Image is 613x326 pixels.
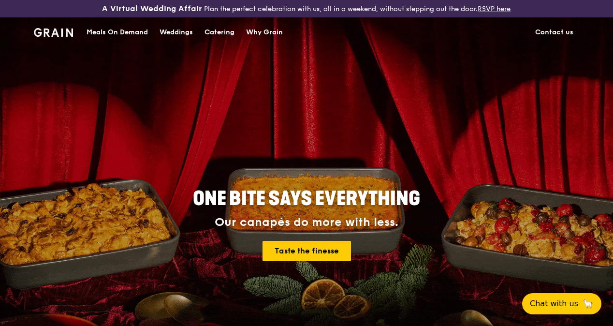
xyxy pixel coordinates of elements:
a: Contact us [529,18,579,47]
div: Plan the perfect celebration with us, all in a weekend, without stepping out the door. [102,4,511,14]
a: RSVP here [478,5,511,13]
span: ONE BITE SAYS EVERYTHING [193,187,420,210]
div: Why Grain [246,18,283,47]
a: Why Grain [240,18,289,47]
span: 🦙 [582,298,594,310]
span: Chat with us [530,298,578,310]
a: Catering [199,18,240,47]
a: GrainGrain [34,17,73,46]
button: Chat with us🦙 [522,293,601,314]
img: Grain [34,28,73,37]
h3: A Virtual Wedding Affair [102,4,202,14]
div: Meals On Demand [87,18,148,47]
a: Weddings [154,18,199,47]
div: Weddings [160,18,193,47]
a: Taste the finesse [263,241,351,261]
div: Our canapés do more with less. [132,216,481,229]
div: Catering [204,18,234,47]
